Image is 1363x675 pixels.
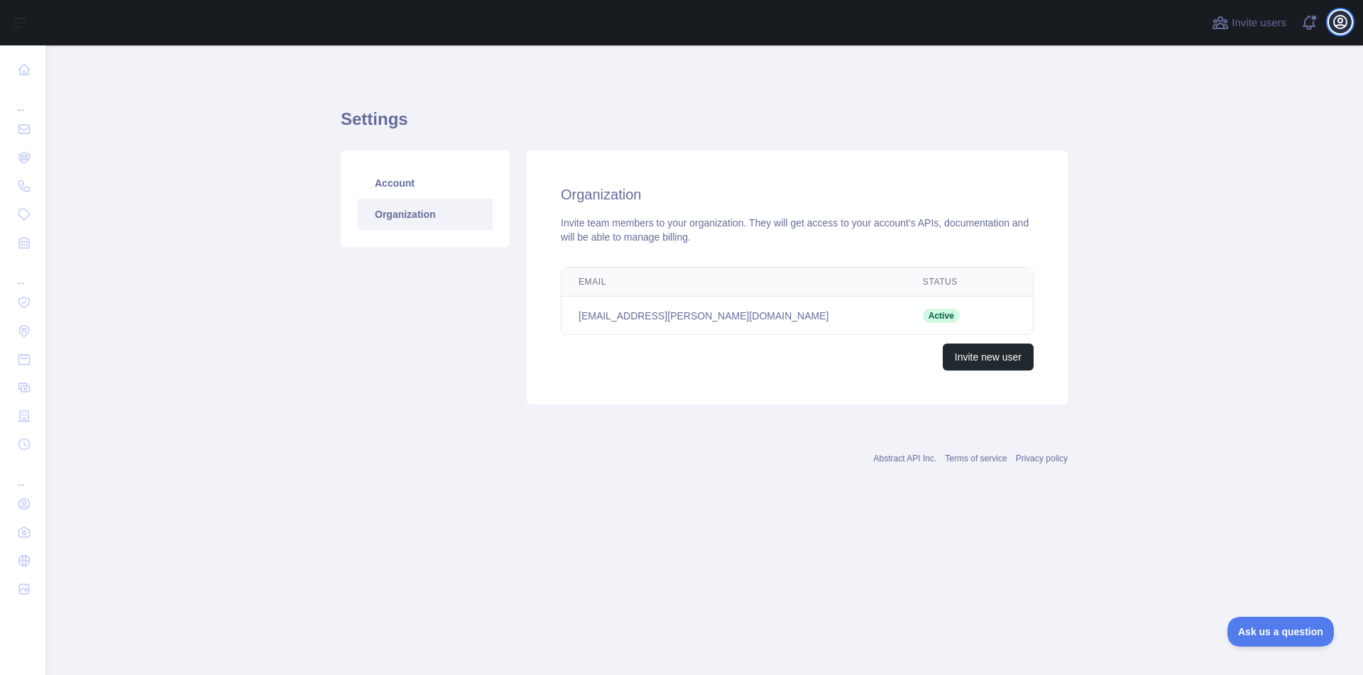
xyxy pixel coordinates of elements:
[561,185,1034,204] h2: Organization
[561,216,1034,244] div: Invite team members to your organization. They will get access to your account's APIs, documentat...
[1232,15,1286,31] span: Invite users
[1016,454,1068,463] a: Privacy policy
[562,297,906,335] td: [EMAIL_ADDRESS][PERSON_NAME][DOMAIN_NAME]
[1209,11,1289,34] button: Invite users
[341,108,1068,142] h1: Settings
[906,268,992,297] th: Status
[11,85,34,114] div: ...
[874,454,937,463] a: Abstract API Inc.
[358,199,493,230] a: Organization
[562,268,906,297] th: Email
[11,258,34,287] div: ...
[945,454,1007,463] a: Terms of service
[11,460,34,488] div: ...
[923,309,960,323] span: Active
[358,168,493,199] a: Account
[1227,617,1335,647] iframe: Toggle Customer Support
[943,344,1034,371] button: Invite new user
